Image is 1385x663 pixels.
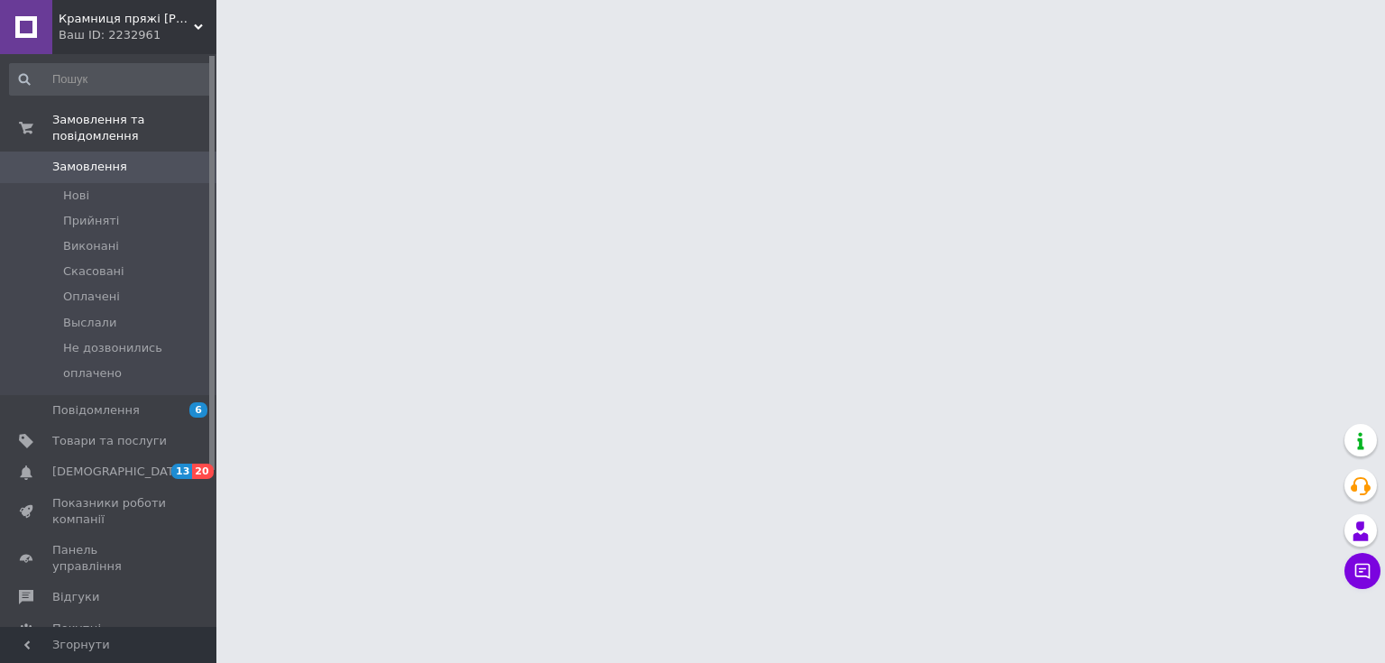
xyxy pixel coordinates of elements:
input: Пошук [9,63,213,96]
span: Оплачені [63,289,120,305]
span: Не дозвонились [63,340,162,356]
span: Скасовані [63,263,124,280]
span: 6 [189,402,207,418]
span: Відгуки [52,589,99,605]
span: Показники роботи компанії [52,495,167,528]
div: Ваш ID: 2232961 [59,27,216,43]
span: Прийняті [63,213,119,229]
span: оплачено [63,365,122,382]
span: Покупці [52,621,101,637]
span: 13 [171,464,192,479]
span: Замовлення та повідомлення [52,112,216,144]
span: Виконані [63,238,119,254]
span: Панель управління [52,542,167,575]
span: Замовлення [52,159,127,175]
span: Товари та послуги [52,433,167,449]
span: Нові [63,188,89,204]
span: Выслали [63,315,116,331]
span: 20 [192,464,213,479]
button: Чат з покупцем [1344,553,1380,589]
span: Повідомлення [52,402,140,419]
span: Крамниця пряжі Фея [59,11,194,27]
span: [DEMOGRAPHIC_DATA] [52,464,186,480]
